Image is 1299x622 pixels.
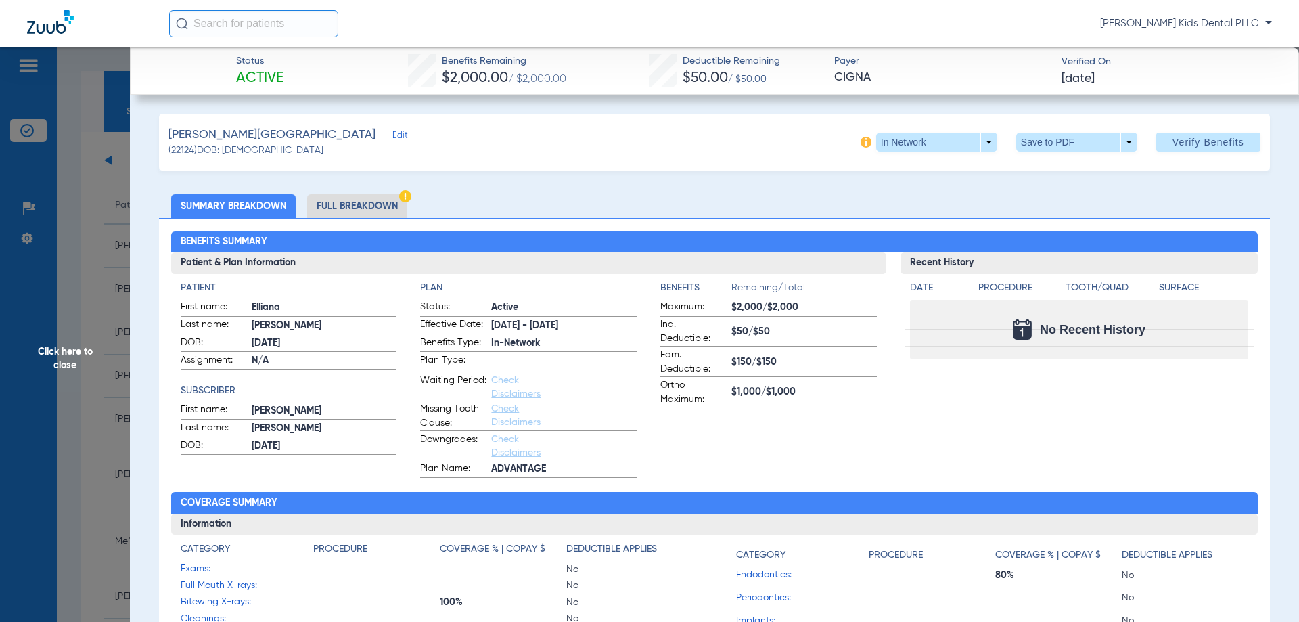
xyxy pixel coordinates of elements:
[171,231,1258,253] h2: Benefits Summary
[420,281,637,295] h4: Plan
[660,300,727,316] span: Maximum:
[736,548,785,562] h4: Category
[181,353,247,370] span: Assignment:
[910,281,967,295] h4: Date
[1040,323,1145,336] span: No Recent History
[910,281,967,300] app-breakdown-title: Date
[440,542,545,556] h4: Coverage % | Copay $
[313,542,367,556] h4: Procedure
[181,384,397,398] h4: Subscriber
[978,281,1061,300] app-breakdown-title: Procedure
[869,548,923,562] h4: Procedure
[420,374,486,401] span: Waiting Period:
[901,252,1258,274] h3: Recent History
[834,69,1050,86] span: CIGNA
[869,542,995,567] app-breakdown-title: Procedure
[491,435,541,458] a: Check Disclaimers
[491,301,637,315] span: Active
[1172,137,1244,148] span: Verify Benefits
[399,190,411,202] img: Hazard
[420,336,486,352] span: Benefits Type:
[420,402,486,430] span: Missing Tooth Clause:
[181,300,247,316] span: First name:
[731,301,877,315] span: $2,000/$2,000
[181,403,247,419] span: First name:
[171,194,296,218] li: Summary Breakdown
[252,301,397,315] span: Elliana
[1122,548,1212,562] h4: Deductible Applies
[834,54,1050,68] span: Payer
[27,10,74,34] img: Zuub Logo
[683,54,780,68] span: Deductible Remaining
[1159,281,1248,300] app-breakdown-title: Surface
[171,492,1258,514] h2: Coverage Summary
[181,595,313,609] span: Bitewing X-rays:
[660,348,727,376] span: Fam. Deductible:
[181,421,247,437] span: Last name:
[392,131,405,143] span: Edit
[861,137,871,148] img: info-icon
[420,462,486,478] span: Plan Name:
[1066,281,1155,300] app-breakdown-title: Tooth/Quad
[1066,281,1155,295] h4: Tooth/Quad
[181,542,313,561] app-breakdown-title: Category
[683,71,728,85] span: $50.00
[313,542,440,561] app-breakdown-title: Procedure
[736,568,869,582] span: Endodontics:
[876,133,997,152] button: In Network
[420,432,486,460] span: Downgrades:
[442,54,566,68] span: Benefits Remaining
[736,591,869,605] span: Periodontics:
[169,10,338,37] input: Search for patients
[566,579,693,592] span: No
[660,378,727,407] span: Ortho Maximum:
[731,281,877,300] span: Remaining/Total
[731,385,877,399] span: $1,000/$1,000
[181,542,230,556] h4: Category
[491,319,637,333] span: [DATE] - [DATE]
[995,569,1122,582] span: 80%
[491,404,541,427] a: Check Disclaimers
[307,194,407,218] li: Full Breakdown
[181,336,247,352] span: DOB:
[181,439,247,455] span: DOB:
[731,355,877,370] span: $150/$150
[1062,55,1277,69] span: Verified On
[1122,542,1248,567] app-breakdown-title: Deductible Applies
[1231,557,1299,622] iframe: Chat Widget
[252,404,397,418] span: [PERSON_NAME]
[252,336,397,351] span: [DATE]
[171,514,1258,535] h3: Information
[1122,591,1248,604] span: No
[1016,133,1137,152] button: Save to PDF
[181,281,397,295] h4: Patient
[420,317,486,334] span: Effective Date:
[236,54,283,68] span: Status
[1100,17,1272,30] span: [PERSON_NAME] Kids Dental PLLC
[731,325,877,339] span: $50/$50
[1013,319,1032,340] img: Calendar
[995,542,1122,567] app-breakdown-title: Coverage % | Copay $
[252,319,397,333] span: [PERSON_NAME]
[566,562,693,576] span: No
[566,542,657,556] h4: Deductible Applies
[181,562,313,576] span: Exams:
[1156,133,1260,152] button: Verify Benefits
[442,71,508,85] span: $2,000.00
[508,74,566,85] span: / $2,000.00
[660,281,731,295] h4: Benefits
[252,439,397,453] span: [DATE]
[978,281,1061,295] h4: Procedure
[171,252,886,274] h3: Patient & Plan Information
[1159,281,1248,295] h4: Surface
[1122,569,1248,582] span: No
[995,548,1101,562] h4: Coverage % | Copay $
[168,127,375,143] span: [PERSON_NAME][GEOGRAPHIC_DATA]
[566,542,693,561] app-breakdown-title: Deductible Applies
[440,542,566,561] app-breakdown-title: Coverage % | Copay $
[252,354,397,368] span: N/A
[728,74,767,84] span: / $50.00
